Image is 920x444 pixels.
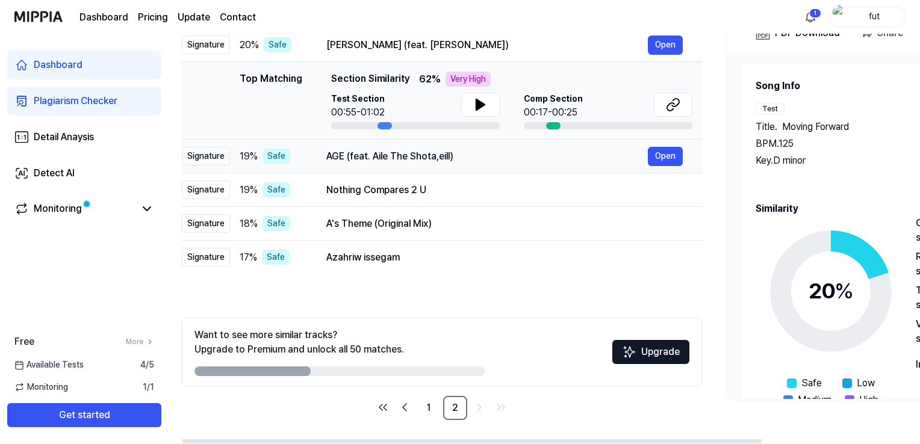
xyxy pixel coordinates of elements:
div: Signature [182,147,230,165]
button: Open [648,147,683,166]
a: 1 [417,396,441,420]
a: Pricing [138,10,168,25]
a: Plagiarism Checker [7,87,161,116]
a: Go to next page [470,398,489,417]
span: 20 % [240,38,259,52]
div: fut [851,10,898,23]
span: Free [14,335,34,349]
div: 00:17-00:25 [524,105,583,120]
div: Key. D minor [756,153,906,168]
button: 알림1 [801,7,820,26]
img: Sparkles [622,345,636,359]
div: Signature [182,35,230,54]
a: Detail Anaysis [7,123,161,152]
div: Test [756,103,785,115]
button: Open [648,35,683,55]
a: More [126,336,154,347]
span: High [859,393,878,407]
div: AGE (feat. Aile The Shota,eill) [326,149,648,164]
div: [PERSON_NAME] (feat. [PERSON_NAME]) [326,38,648,52]
a: Dashboard [79,10,128,25]
button: Upgrade [612,340,689,364]
button: profilefut [828,7,906,27]
span: Section Similarity [331,72,409,87]
span: 19 % [240,183,258,197]
div: Signature [182,180,230,199]
span: 18 % [240,217,258,231]
span: Monitoring [14,381,68,393]
img: profile [833,5,847,29]
a: SparklesUpgrade [612,350,689,362]
span: Low [857,376,875,390]
a: Dashboard [7,51,161,79]
button: Get started [7,403,161,427]
a: Go to last page [491,398,511,417]
div: 1 [809,8,821,18]
div: Monitoring [34,202,82,216]
div: Nothing Compares 2 U [326,183,683,197]
a: Contact [220,10,256,25]
a: Detect AI [7,159,161,188]
div: 00:55-01:02 [331,105,385,120]
span: % [835,278,854,304]
div: Plagiarism Checker [34,94,117,108]
a: Go to first page [373,398,393,417]
div: Safe [263,149,290,164]
img: 알림 [803,10,818,24]
a: Update [178,10,210,25]
span: Medium [798,393,831,407]
span: Safe [801,376,822,390]
a: Monitoring [14,202,135,216]
nav: pagination [182,396,702,420]
span: Title . [756,120,777,134]
span: 4 / 5 [140,359,154,371]
div: Signature [182,248,230,267]
span: 19 % [240,149,258,164]
div: Detail Anaysis [34,130,94,144]
div: Safe [263,216,290,231]
div: 20 [809,275,854,307]
a: 2 [443,396,467,420]
a: Go to previous page [395,398,414,417]
span: Test Section [331,93,385,105]
span: 62 % [419,72,441,87]
div: Very High [446,72,491,87]
span: 1 / 1 [143,381,154,393]
span: Comp Section [524,93,583,105]
div: A's Theme (Original Mix) [326,217,683,231]
div: Detect AI [34,166,75,180]
div: Top Matching [240,72,302,129]
div: Safe [264,37,291,52]
div: Safe [262,250,290,265]
span: 17 % [240,250,257,265]
div: Want to see more similar tracks? Upgrade to Premium and unlock all 50 matches. [194,328,404,357]
div: BPM. 125 [756,137,906,151]
div: Dashboard [34,58,82,72]
div: Azahriw issegam [326,250,683,265]
div: Safe [263,182,290,197]
div: Signature [182,214,230,233]
span: Available Tests [14,359,84,371]
span: Moving Forward [782,120,849,134]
